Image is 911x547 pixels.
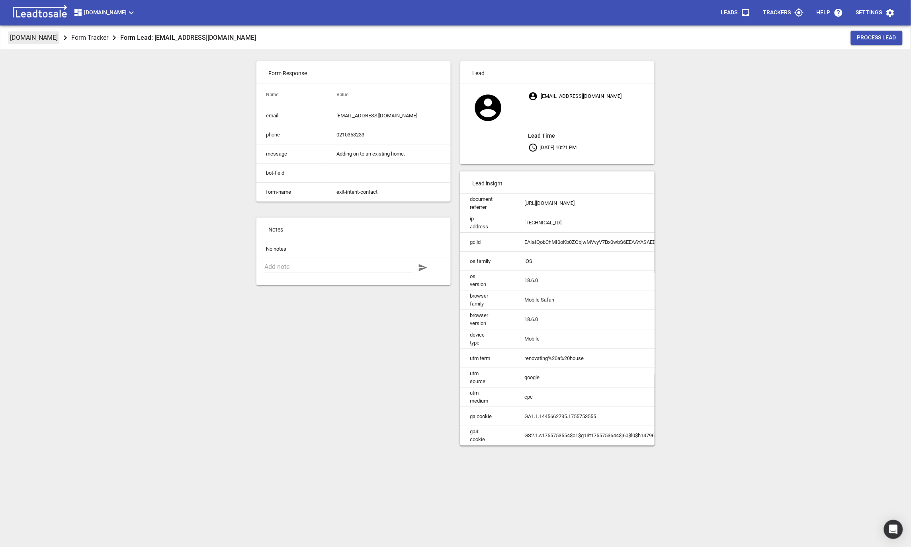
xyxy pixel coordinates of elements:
[460,407,515,426] td: ga cookie
[721,9,738,17] p: Leads
[515,407,695,426] td: GA1.1.1445662735.1755753555
[10,5,70,21] img: logo
[120,32,256,43] aside: Form Lead: [EMAIL_ADDRESS][DOMAIN_NAME]
[515,194,695,213] td: [URL][DOMAIN_NAME]
[528,143,538,152] svg: Your local time
[857,34,896,42] span: Process Lead
[884,520,903,539] div: Open Intercom Messenger
[460,61,655,84] p: Lead
[515,329,695,349] td: Mobile
[327,144,451,164] td: Adding on to an existing home.
[70,5,139,21] button: [DOMAIN_NAME]
[460,252,515,271] td: os family
[515,252,695,271] td: iOS
[515,387,695,407] td: cpc
[460,290,515,310] td: browser family
[460,387,515,407] td: utm medium
[460,310,515,329] td: browser version
[528,89,655,154] p: [EMAIL_ADDRESS][DOMAIN_NAME] [DATE] 10:21 PM
[256,218,451,240] p: Notes
[256,106,327,125] td: email
[515,233,695,252] td: EAIaIQobChMI0oKb0ZObjwMVvyV7Bx0wbS6EEAAYASAEEgKUevD_BwE
[515,426,695,446] td: GS2.1.s1755753554$o1$g1$t1755753644$j60$l0$h1479686952
[256,164,327,183] td: bot-field
[460,213,515,233] td: ip address
[460,368,515,387] td: utm source
[256,125,327,144] td: phone
[460,329,515,349] td: device type
[515,271,695,290] td: 18.6.0
[327,183,451,202] td: exit-intent-contact
[327,84,451,106] th: Value
[460,233,515,252] td: gclid
[327,125,451,144] td: 0210353233
[460,349,515,368] td: utm term
[256,84,327,106] th: Name
[515,290,695,310] td: Mobile Safari
[73,8,136,18] span: [DOMAIN_NAME]
[256,144,327,164] td: message
[460,194,515,213] td: document referrer
[256,183,327,202] td: form-name
[460,271,515,290] td: os version
[460,426,515,446] td: ga4 cookie
[515,213,695,233] td: [TECHNICAL_ID]
[256,240,451,258] li: No notes
[327,106,451,125] td: [EMAIL_ADDRESS][DOMAIN_NAME]
[515,349,695,368] td: renovating%20a%20house
[256,61,451,84] p: Form Response
[528,131,655,140] aside: Lead Time
[817,9,831,17] p: Help
[515,368,695,387] td: google
[10,33,58,42] p: [DOMAIN_NAME]
[851,31,903,45] button: Process Lead
[71,33,108,42] p: Form Tracker
[763,9,791,17] p: Trackers
[515,310,695,329] td: 18.6.0
[460,171,655,194] p: Lead insight
[856,9,882,17] p: Settings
